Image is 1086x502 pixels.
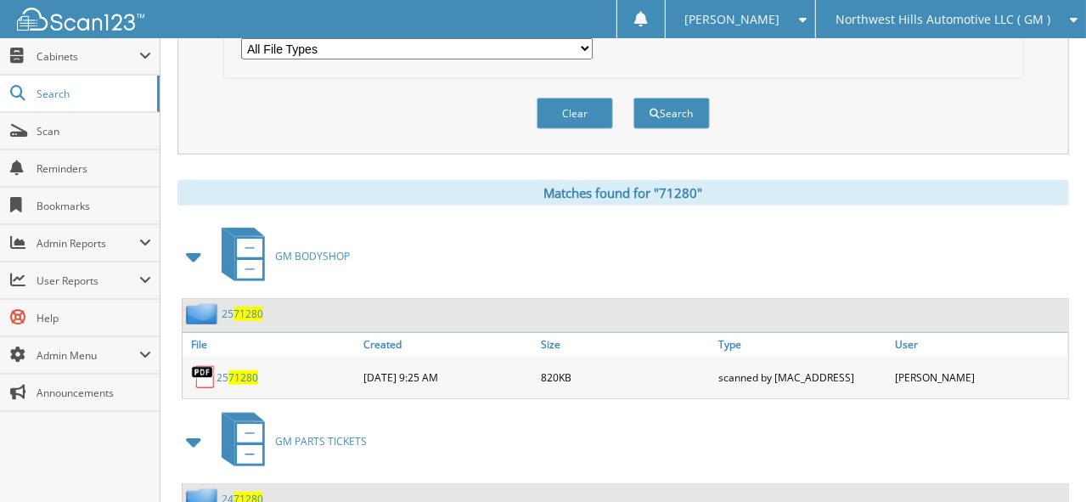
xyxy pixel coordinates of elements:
[37,161,151,176] span: Reminders
[217,370,258,385] a: 2571280
[37,49,139,64] span: Cabinets
[275,249,350,263] span: GM BODYSHOP
[836,14,1050,25] span: Northwest Hills Automotive LLC ( GM )
[891,360,1068,394] div: [PERSON_NAME]
[537,333,714,356] a: Size
[211,408,367,475] a: GM PARTS TICKETS
[37,124,151,138] span: Scan
[360,333,537,356] a: Created
[685,14,780,25] span: [PERSON_NAME]
[537,98,613,129] button: Clear
[17,8,144,31] img: scan123-logo-white.svg
[211,223,350,290] a: GM BODYSHOP
[228,370,258,385] span: 71280
[714,333,892,356] a: Type
[37,87,149,101] span: Search
[234,307,263,321] span: 71280
[37,386,151,400] span: Announcements
[275,434,367,448] span: GM PARTS TICKETS
[891,333,1068,356] a: User
[186,303,222,324] img: folder2.png
[183,333,360,356] a: File
[177,180,1069,206] div: Matches found for "71280"
[37,348,139,363] span: Admin Menu
[360,360,537,394] div: [DATE] 9:25 AM
[633,98,710,129] button: Search
[191,364,217,390] img: PDF.png
[714,360,892,394] div: scanned by [MAC_ADDRESS]
[37,274,139,288] span: User Reports
[222,307,263,321] a: 2571280
[37,236,139,251] span: Admin Reports
[37,199,151,213] span: Bookmarks
[1001,420,1086,502] iframe: Chat Widget
[37,311,151,325] span: Help
[537,360,714,394] div: 820KB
